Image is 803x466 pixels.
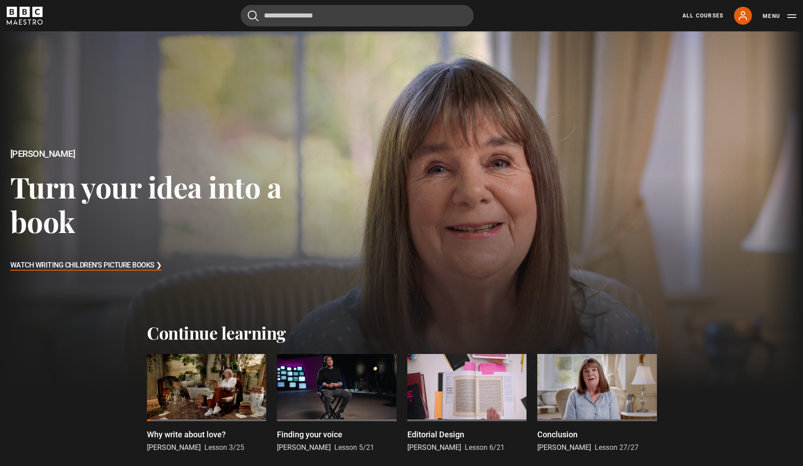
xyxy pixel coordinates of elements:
[407,428,464,440] p: Editorial Design
[241,5,474,26] input: Search
[334,443,374,452] span: Lesson 5/21
[537,354,656,453] a: Conclusion [PERSON_NAME] Lesson 27/27
[277,443,331,452] span: [PERSON_NAME]
[147,443,201,452] span: [PERSON_NAME]
[763,12,796,21] button: Toggle navigation
[537,428,578,440] p: Conclusion
[277,354,396,453] a: Finding your voice [PERSON_NAME] Lesson 5/21
[682,12,723,20] a: All Courses
[595,443,639,452] span: Lesson 27/27
[147,428,226,440] p: Why write about love?
[465,443,505,452] span: Lesson 6/21
[147,354,266,453] a: Why write about love? [PERSON_NAME] Lesson 3/25
[248,10,259,22] button: Submit the search query
[147,323,656,343] h2: Continue learning
[537,443,591,452] span: [PERSON_NAME]
[277,428,342,440] p: Finding your voice
[10,169,321,239] h3: Turn your idea into a book
[7,7,43,25] svg: BBC Maestro
[10,259,162,272] h3: Watch Writing Children's Picture Books ❯
[204,443,244,452] span: Lesson 3/25
[407,354,527,453] a: Editorial Design [PERSON_NAME] Lesson 6/21
[10,149,321,159] h2: [PERSON_NAME]
[407,443,461,452] span: [PERSON_NAME]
